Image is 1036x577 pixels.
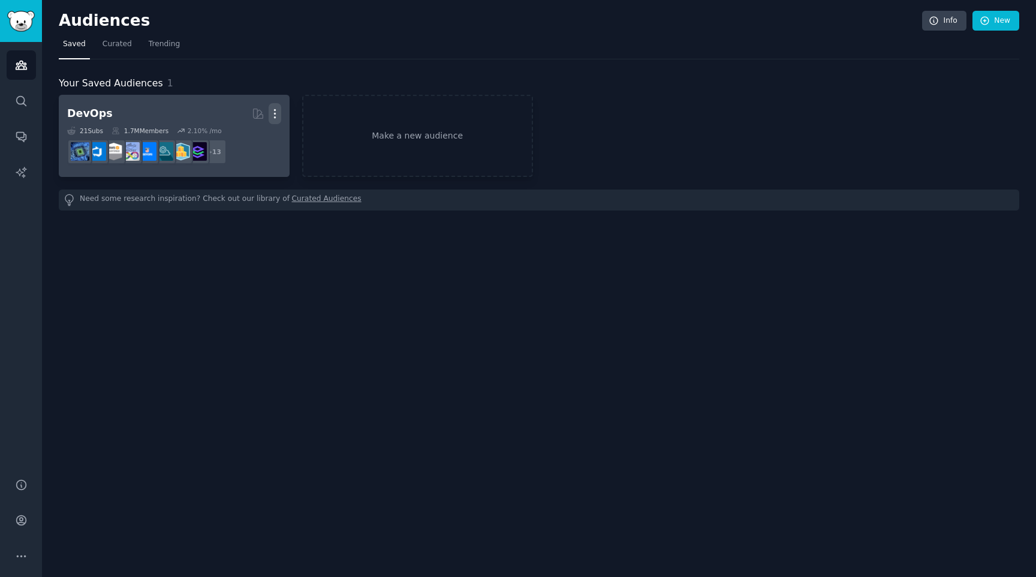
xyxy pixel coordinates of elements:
img: DevOpsLinks [138,142,156,161]
a: Saved [59,35,90,59]
img: PlatformEngineers [188,142,207,161]
img: computing [71,142,89,161]
img: Docker_DevOps [121,142,140,161]
span: Curated [103,39,132,50]
div: + 13 [201,139,227,164]
div: DevOps [67,106,113,121]
a: Curated Audiences [292,194,362,206]
img: azuredevops [88,142,106,161]
h2: Audiences [59,11,922,31]
img: GummySearch logo [7,11,35,32]
a: Info [922,11,966,31]
img: platformengineering [155,142,173,161]
a: Curated [98,35,136,59]
div: 1.7M Members [112,127,168,135]
span: 1 [167,77,173,89]
a: Trending [144,35,184,59]
span: Trending [149,39,180,50]
div: 21 Sub s [67,127,103,135]
div: Need some research inspiration? Check out our library of [59,190,1019,211]
span: Your Saved Audiences [59,76,163,91]
a: Make a new audience [302,95,533,177]
a: DevOps21Subs1.7MMembers2.10% /mo+13PlatformEngineersaws_cdkplatformengineeringDevOpsLinksDocker_D... [59,95,290,177]
a: New [972,11,1019,31]
span: Saved [63,39,86,50]
div: 2.10 % /mo [188,127,222,135]
img: aws_cdk [171,142,190,161]
img: AWS_Certified_Experts [104,142,123,161]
